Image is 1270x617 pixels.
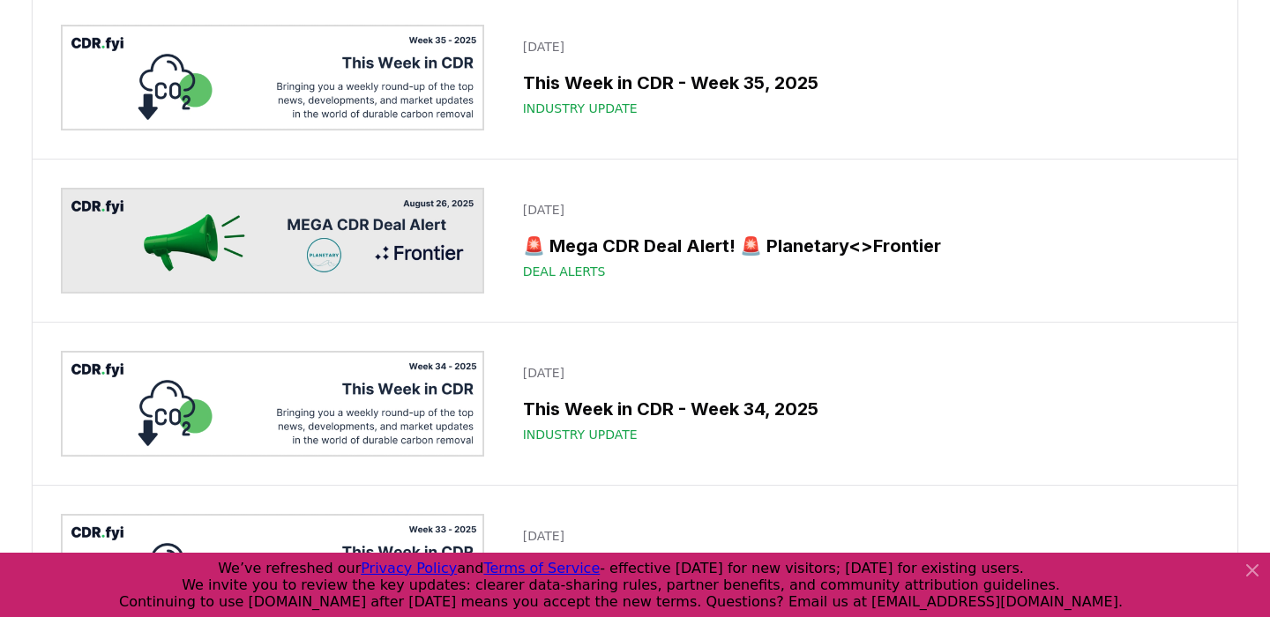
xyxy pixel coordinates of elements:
[523,38,1199,56] p: [DATE]
[512,353,1209,454] a: [DATE]This Week in CDR - Week 34, 2025Industry Update
[523,263,606,280] span: Deal Alerts
[523,201,1199,219] p: [DATE]
[61,25,484,130] img: This Week in CDR - Week 35, 2025 blog post image
[523,426,638,443] span: Industry Update
[61,188,484,294] img: 🚨 Mega CDR Deal Alert! 🚨 Planetary<>Frontier blog post image
[523,70,1199,96] h3: This Week in CDR - Week 35, 2025
[512,27,1209,128] a: [DATE]This Week in CDR - Week 35, 2025Industry Update
[61,351,484,457] img: This Week in CDR - Week 34, 2025 blog post image
[523,364,1199,382] p: [DATE]
[512,190,1209,291] a: [DATE]🚨 Mega CDR Deal Alert! 🚨 Planetary<>FrontierDeal Alerts
[512,517,1209,617] a: [DATE]This Week in CDR - Week 33, 2025Industry Update
[523,527,1199,545] p: [DATE]
[523,100,638,117] span: Industry Update
[523,233,1199,259] h3: 🚨 Mega CDR Deal Alert! 🚨 Planetary<>Frontier
[523,396,1199,422] h3: This Week in CDR - Week 34, 2025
